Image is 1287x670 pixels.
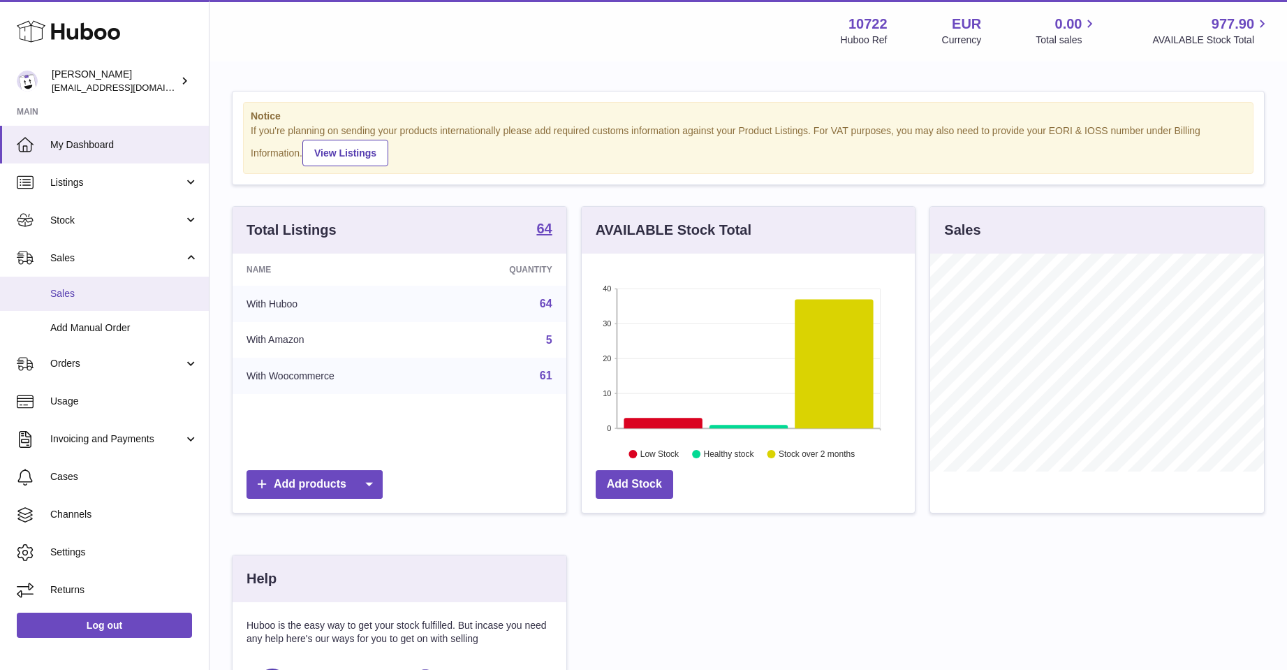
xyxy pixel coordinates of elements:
[50,583,198,597] span: Returns
[603,319,611,328] text: 30
[546,334,552,346] a: 5
[848,15,888,34] strong: 10722
[251,110,1246,123] strong: Notice
[50,470,198,483] span: Cases
[52,82,205,93] span: [EMAIL_ADDRESS][DOMAIN_NAME]
[1152,15,1270,47] a: 977.90 AVAILABLE Stock Total
[50,287,198,300] span: Sales
[1212,15,1254,34] span: 977.90
[233,322,439,358] td: With Amazon
[233,358,439,394] td: With Woocommerce
[944,221,980,240] h3: Sales
[540,370,552,381] a: 61
[233,286,439,322] td: With Huboo
[247,470,383,499] a: Add products
[952,15,981,34] strong: EUR
[536,221,552,238] a: 64
[52,68,177,94] div: [PERSON_NAME]
[603,389,611,398] text: 10
[607,424,611,432] text: 0
[50,176,184,189] span: Listings
[841,34,888,47] div: Huboo Ref
[536,221,552,235] strong: 64
[50,252,184,265] span: Sales
[247,569,277,588] h3: Help
[50,508,198,521] span: Channels
[596,470,673,499] a: Add Stock
[17,613,192,638] a: Log out
[251,124,1246,166] div: If you're planning on sending your products internationally please add required customs informati...
[603,354,611,363] text: 20
[540,298,552,309] a: 64
[302,140,388,166] a: View Listings
[247,619,552,646] p: Huboo is the easy way to get your stock fulfilled. But incase you need any help here's our ways f...
[1055,15,1082,34] span: 0.00
[50,321,198,335] span: Add Manual Order
[439,254,566,286] th: Quantity
[50,214,184,227] span: Stock
[50,432,184,446] span: Invoicing and Payments
[17,71,38,92] img: sales@plantcaretools.com
[50,395,198,408] span: Usage
[596,221,751,240] h3: AVAILABLE Stock Total
[233,254,439,286] th: Name
[50,357,184,370] span: Orders
[779,449,855,459] text: Stock over 2 months
[1036,34,1098,47] span: Total sales
[703,449,754,459] text: Healthy stock
[50,546,198,559] span: Settings
[1036,15,1098,47] a: 0.00 Total sales
[247,221,337,240] h3: Total Listings
[50,138,198,152] span: My Dashboard
[640,449,679,459] text: Low Stock
[603,284,611,293] text: 40
[942,34,982,47] div: Currency
[1152,34,1270,47] span: AVAILABLE Stock Total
